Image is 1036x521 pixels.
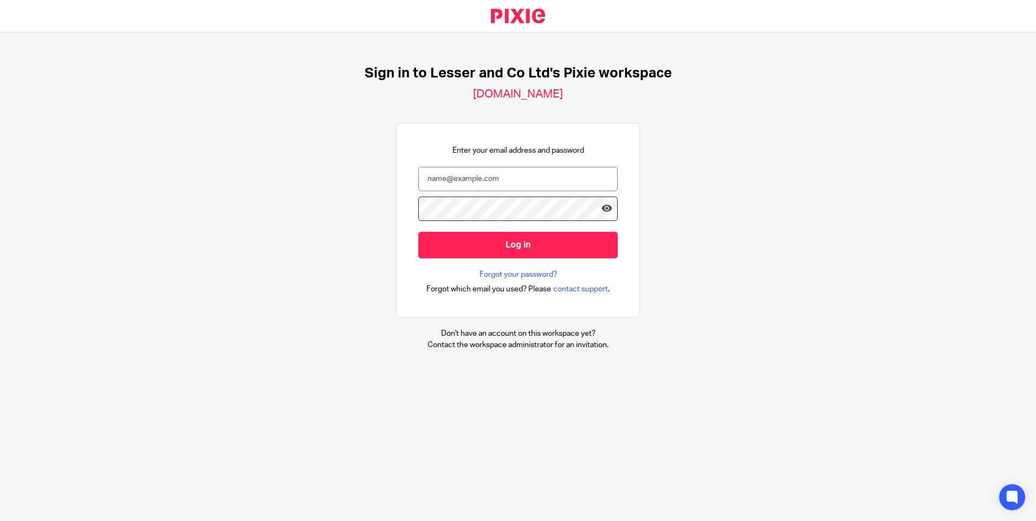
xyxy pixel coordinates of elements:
[426,284,551,295] span: Forgot which email you used? Please
[553,284,608,295] span: contact support
[480,269,557,280] a: Forgot your password?
[428,340,608,350] p: Contact the workspace administrator for an invitation.
[365,65,672,82] h1: Sign in to Lesser and Co Ltd's Pixie workspace
[426,283,610,295] div: .
[473,87,563,101] h2: [DOMAIN_NAME]
[418,167,618,191] input: name@example.com
[428,328,608,339] p: Don't have an account on this workspace yet?
[452,145,584,156] p: Enter your email address and password
[418,232,618,258] input: Log in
